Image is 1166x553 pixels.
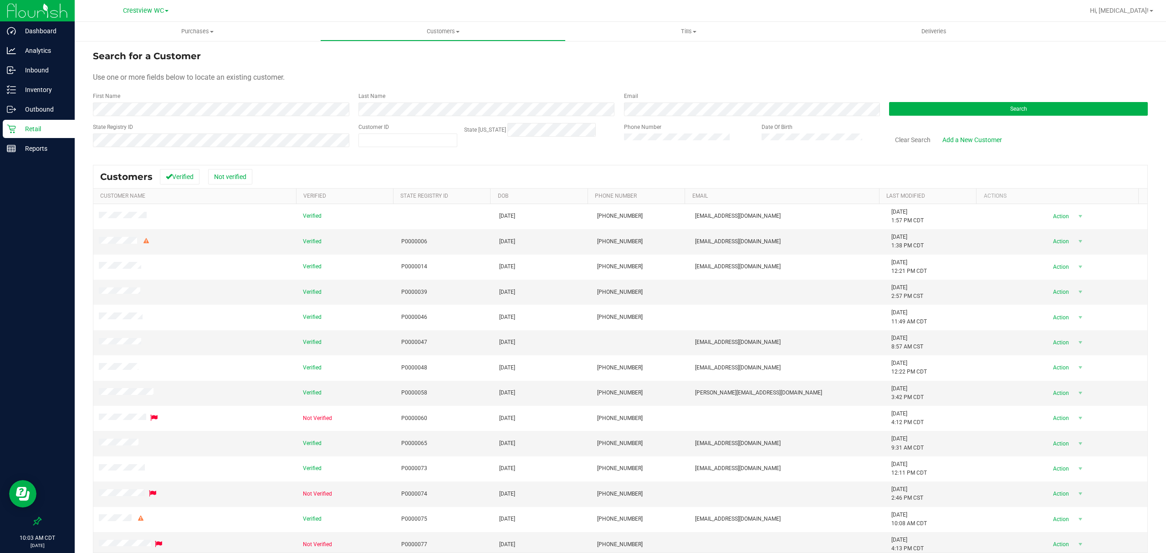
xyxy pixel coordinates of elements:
[695,515,781,523] span: [EMAIL_ADDRESS][DOMAIN_NAME]
[891,258,927,276] span: [DATE] 12:21 PM CDT
[597,313,643,322] span: [PHONE_NUMBER]
[695,237,781,246] span: [EMAIL_ADDRESS][DOMAIN_NAME]
[1074,286,1086,298] span: select
[1074,261,1086,273] span: select
[401,338,427,347] span: P0000047
[16,84,71,95] p: Inventory
[401,389,427,397] span: P0000058
[1045,336,1075,349] span: Action
[1045,412,1075,425] span: Action
[1045,235,1075,248] span: Action
[16,104,71,115] p: Outbound
[303,288,322,297] span: Verified
[464,126,506,134] label: State [US_STATE]
[401,288,427,297] span: P0000039
[303,389,322,397] span: Verified
[303,414,332,423] span: Not Verified
[499,490,515,498] span: [DATE]
[1090,7,1149,14] span: Hi, [MEDICAL_DATA]!
[891,308,927,326] span: [DATE] 11:49 AM CDT
[597,439,643,448] span: [PHONE_NUMBER]
[597,288,643,297] span: [PHONE_NUMBER]
[1074,361,1086,374] span: select
[320,22,566,41] a: Customers
[889,102,1148,116] button: Search
[149,414,159,422] div: Flagged for deletion
[303,490,332,498] span: Not Verified
[891,208,924,225] span: [DATE] 1:57 PM CDT
[695,439,781,448] span: [EMAIL_ADDRESS][DOMAIN_NAME]
[695,262,781,271] span: [EMAIL_ADDRESS][DOMAIN_NAME]
[358,92,385,100] label: Last Name
[7,66,16,75] inline-svg: Inbound
[597,237,643,246] span: [PHONE_NUMBER]
[891,511,927,528] span: [DATE] 10:08 AM CDT
[303,193,326,199] a: Verified
[499,414,515,423] span: [DATE]
[303,262,322,271] span: Verified
[4,542,71,549] p: [DATE]
[16,123,71,134] p: Retail
[889,132,936,148] button: Clear Search
[891,233,924,250] span: [DATE] 1:38 PM CDT
[358,123,389,131] label: Customer ID
[1045,311,1075,324] span: Action
[891,410,924,427] span: [DATE] 4:12 PM CDT
[891,485,923,502] span: [DATE] 2:46 PM CST
[1074,513,1086,526] span: select
[123,7,164,15] span: Crestview WC
[1074,487,1086,500] span: select
[401,490,427,498] span: P0000074
[891,435,924,452] span: [DATE] 9:31 AM CDT
[597,414,643,423] span: [PHONE_NUMBER]
[1045,286,1075,298] span: Action
[886,193,925,199] a: Last Modified
[303,515,322,523] span: Verified
[498,193,508,199] a: DOB
[1074,387,1086,399] span: select
[499,439,515,448] span: [DATE]
[597,389,643,397] span: [PHONE_NUMBER]
[566,27,811,36] span: Tills
[4,534,71,542] p: 10:03 AM CDT
[499,464,515,473] span: [DATE]
[16,45,71,56] p: Analytics
[7,105,16,114] inline-svg: Outbound
[1045,538,1075,551] span: Action
[160,169,199,184] button: Verified
[75,22,320,41] a: Purchases
[401,313,427,322] span: P0000046
[499,237,515,246] span: [DATE]
[401,237,427,246] span: P0000006
[137,514,145,523] div: Warning - Level 2
[891,283,923,301] span: [DATE] 2:57 PM CST
[93,123,133,131] label: State Registry ID
[891,359,927,376] span: [DATE] 12:22 PM CDT
[695,389,822,397] span: [PERSON_NAME][EMAIL_ADDRESS][DOMAIN_NAME]
[401,262,427,271] span: P0000014
[499,364,515,372] span: [DATE]
[984,193,1135,199] div: Actions
[303,540,332,549] span: Not Verified
[624,92,638,100] label: Email
[891,334,923,351] span: [DATE] 8:57 AM CST
[1074,210,1086,223] span: select
[401,414,427,423] span: P0000060
[142,237,150,246] div: Warning - Level 2
[1074,412,1086,425] span: select
[909,27,959,36] span: Deliveries
[400,193,448,199] a: State Registry Id
[499,338,515,347] span: [DATE]
[303,464,322,473] span: Verified
[499,288,515,297] span: [DATE]
[597,212,643,220] span: [PHONE_NUMBER]
[499,262,515,271] span: [DATE]
[208,169,252,184] button: Not verified
[597,464,643,473] span: [PHONE_NUMBER]
[100,193,145,199] a: Customer Name
[1045,487,1075,500] span: Action
[1074,437,1086,450] span: select
[891,384,924,402] span: [DATE] 3:42 PM CDT
[1045,210,1075,223] span: Action
[499,515,515,523] span: [DATE]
